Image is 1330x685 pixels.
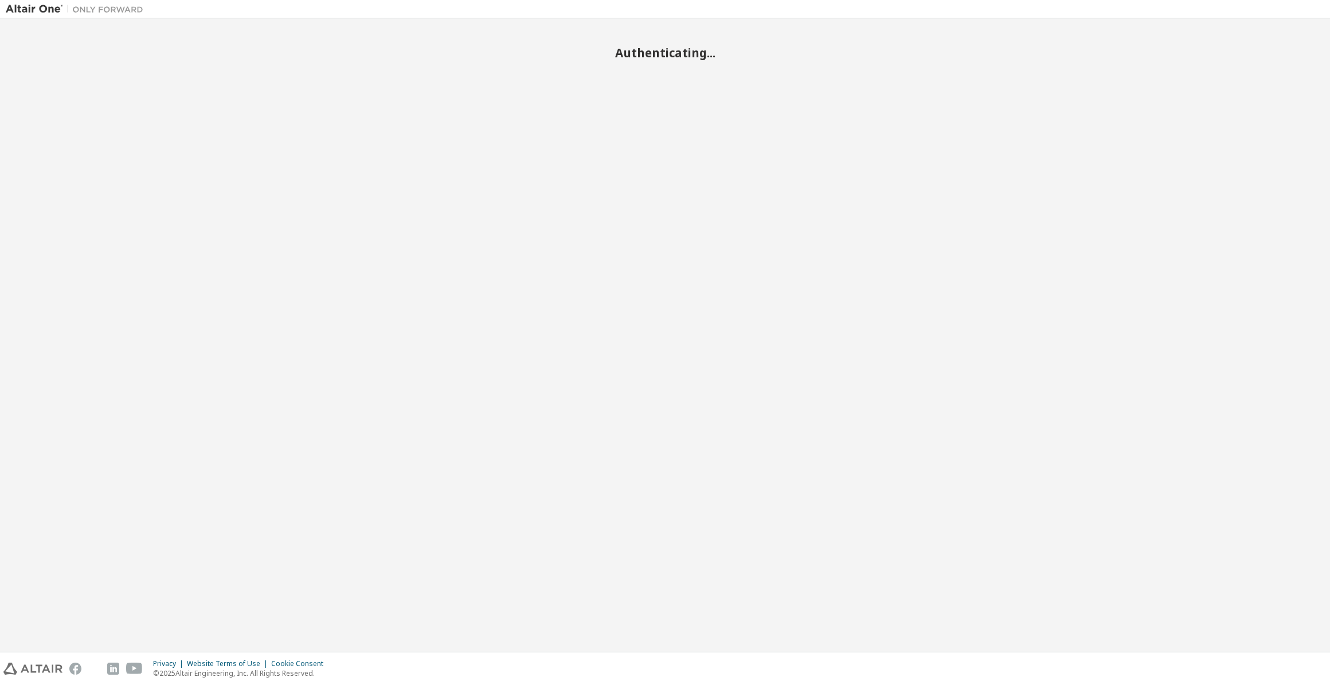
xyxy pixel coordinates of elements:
img: altair_logo.svg [3,663,62,675]
div: Website Terms of Use [187,659,271,668]
p: © 2025 Altair Engineering, Inc. All Rights Reserved. [153,668,330,678]
img: linkedin.svg [107,663,119,675]
img: facebook.svg [69,663,81,675]
div: Cookie Consent [271,659,330,668]
h2: Authenticating... [6,45,1324,60]
div: Privacy [153,659,187,668]
img: youtube.svg [126,663,143,675]
img: Altair One [6,3,149,15]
